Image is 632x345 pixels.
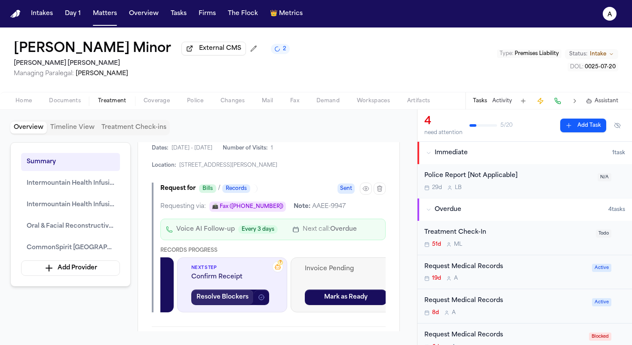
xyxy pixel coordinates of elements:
span: Overdue [330,226,357,232]
p: Next call: [303,224,357,235]
span: Police [187,98,203,104]
button: Summary [21,153,120,171]
span: Todo [596,229,611,238]
button: Create Immediate Task [534,95,546,107]
button: 2 active tasks [271,44,290,54]
button: Add Task [517,95,529,107]
span: Requesting via: [160,202,206,211]
span: Confirm Receipt [191,273,273,281]
button: Intakes [28,6,56,21]
img: Finch Logo [10,10,21,18]
span: Artifacts [407,98,430,104]
div: Treatment Check-In [424,228,591,238]
span: N/A [598,173,611,181]
button: Tasks [167,6,190,21]
span: Immediate [435,149,468,157]
div: Police Report [Not Applicable] [424,171,592,181]
div: Open task: Request Medical Records [417,289,632,324]
span: [PERSON_NAME] [76,70,128,77]
button: Edit Type: Premises Liability [497,49,561,58]
span: Sent [337,183,355,194]
button: Oral & Facial Reconstructive Surgeons of [US_STATE] [21,217,120,235]
span: Dates: [152,145,168,152]
span: 5 / 20 [500,122,512,129]
span: ? [279,260,282,265]
span: [STREET_ADDRESS][PERSON_NAME] [179,162,277,169]
button: Edit fax number [209,202,286,212]
span: Coverage [144,98,170,104]
span: Treatment [98,98,126,104]
span: Assistant [595,98,618,104]
span: Bills [199,184,216,193]
span: Type : [500,51,513,56]
span: Note: [294,203,310,210]
span: 4 task s [608,206,625,213]
div: 4 [424,115,463,128]
h1: [PERSON_NAME] Minor [14,41,171,57]
button: Assistant [586,98,618,104]
span: Documents [49,98,81,104]
button: Edit DOL: 0025-07-20 [568,63,618,71]
button: Mark as Ready [305,290,387,305]
span: Active [592,264,611,272]
a: Overview [126,6,162,21]
span: Next Step [191,265,273,271]
div: AAEE-9947 [294,202,346,211]
button: Day 1 [61,6,84,21]
span: Records [222,184,250,193]
span: Changes [221,98,245,104]
span: Demand [316,98,340,104]
button: Make a Call [552,95,564,107]
button: The Flock [224,6,261,21]
span: 1 task [612,150,625,156]
button: Intermountain Health Infusion Center – A Department of [PERSON_NAME][GEOGRAPHIC_DATA] [21,174,120,192]
button: Intermountain Health Infusion Center – A Department of [PERSON_NAME][GEOGRAPHIC_DATA] [21,196,120,214]
button: Resolve Blockers [191,290,254,305]
span: 29d [432,184,442,191]
div: Open task: Police Report [Not Applicable] [417,164,632,198]
div: Open task: Treatment Check-In [417,221,632,255]
span: External CMS [199,44,241,53]
div: Request Medical Records [424,296,587,306]
span: Home [15,98,32,104]
div: Open task: Request Medical Records [417,255,632,290]
span: M L [454,241,462,248]
span: Records Progress [160,248,218,253]
span: Premises Liability [515,51,559,56]
button: CommonSpirit [GEOGRAPHIC_DATA] – [GEOGRAPHIC_DATA], [PERSON_NAME][GEOGRAPHIC_DATA] [21,239,120,257]
span: A [452,309,456,316]
span: Invoice Pending [305,265,387,273]
span: L B [455,184,462,191]
span: Overdue [435,205,461,214]
span: 0025-07-20 [585,64,616,70]
button: Treatment Check-ins [98,122,170,134]
button: Matters [89,6,120,21]
span: 8d [432,309,439,316]
span: [DATE] - [DATE] [172,145,212,152]
button: Add Task [560,119,606,132]
a: crownMetrics [267,6,306,21]
button: Immediate1task [417,142,632,164]
span: Status: [569,51,587,58]
span: Fax [290,98,299,104]
span: 19d [432,275,441,282]
p: Voice AI Follow-up [176,224,235,235]
span: Request for [160,184,196,193]
button: External CMS [181,42,246,55]
button: Change status from Intake [565,49,618,59]
span: Intake [590,51,606,58]
button: Timeline View [47,122,98,134]
span: Managing Paralegal: [14,70,74,77]
div: need attention [424,129,463,136]
a: Firms [195,6,219,21]
span: 2 [283,46,286,52]
button: Edit matter name [14,41,171,57]
button: Tasks [473,98,487,104]
button: Activity [492,98,512,104]
button: Overdue4tasks [417,198,632,221]
button: Add Provider [21,260,120,276]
